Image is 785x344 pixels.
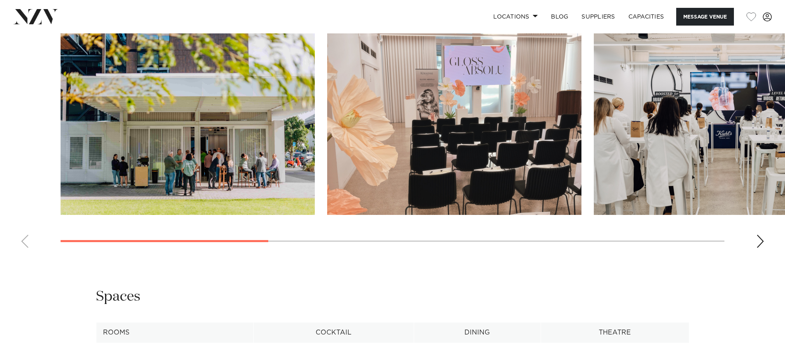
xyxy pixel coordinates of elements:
a: Capacities [622,8,671,26]
swiper-slide: 2 / 8 [327,28,581,215]
th: Theatre [541,323,689,343]
button: Message Venue [676,8,734,26]
th: Dining [414,323,541,343]
th: Rooms [96,323,253,343]
a: Locations [487,8,544,26]
img: nzv-logo.png [13,9,58,24]
a: SUPPLIERS [575,8,621,26]
a: BLOG [544,8,575,26]
h2: Spaces [96,287,141,306]
th: Cocktail [253,323,414,343]
swiper-slide: 1 / 8 [61,28,315,215]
